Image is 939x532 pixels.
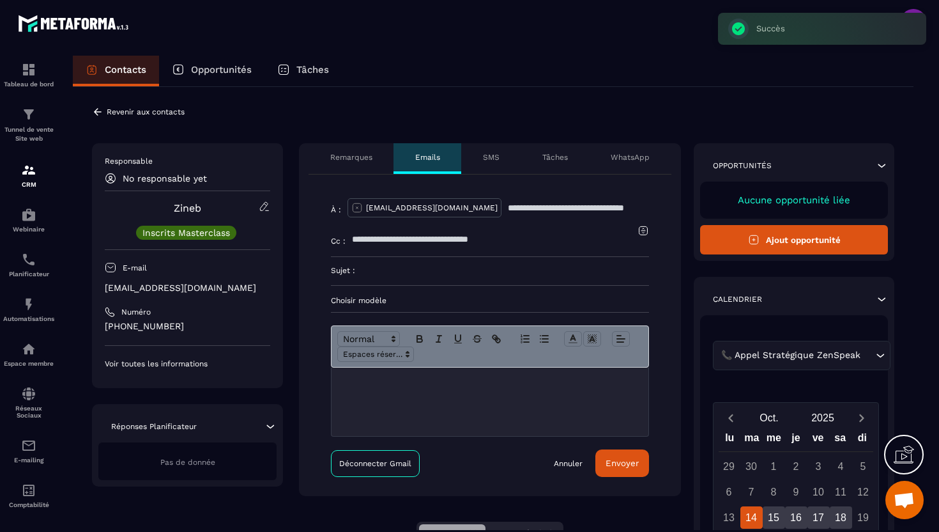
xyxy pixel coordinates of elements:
[796,407,850,429] button: Open years overlay
[3,332,54,377] a: automationsautomationsEspace membre
[3,428,54,473] a: emailemailE-mailing
[21,438,36,453] img: email
[3,125,54,143] p: Tunnel de vente Site web
[3,377,54,428] a: social-networksocial-networkRéseaux Sociaux
[296,64,329,75] p: Tâches
[107,107,185,116] p: Revenir aux contacts
[852,506,874,529] div: 19
[763,506,785,529] div: 15
[330,152,372,162] p: Remarques
[331,295,649,306] p: Choisir modèle
[3,270,54,278] p: Planificateur
[713,194,875,206] p: Aucune opportunité liée
[3,473,54,518] a: accountantaccountantComptabilité
[719,409,742,426] button: Previous month
[763,481,785,503] div: 8
[851,429,873,451] div: di
[111,421,197,432] p: Réponses Planificateur
[719,429,741,451] div: lu
[331,205,341,215] p: À :
[542,152,568,162] p: Tâches
[830,481,852,503] div: 11
[21,62,36,77] img: formation
[785,455,807,478] div: 2
[105,359,270,369] p: Voir toutes les informations
[763,429,785,451] div: me
[21,297,36,312] img: automations
[852,481,874,503] div: 12
[718,348,863,363] span: 📞 Appel Stratégique ZenSpeak
[741,429,763,451] div: ma
[105,156,270,166] p: Responsable
[785,506,807,529] div: 16
[3,97,54,153] a: formationformationTunnel de vente Site web
[331,236,346,246] p: Cc :
[807,506,830,529] div: 17
[713,341,890,370] div: Search for option
[850,409,873,426] button: Next month
[852,455,874,478] div: 5
[3,198,54,242] a: automationsautomationsWebinaire
[160,458,215,467] span: Pas de donnée
[829,429,851,451] div: sa
[3,81,54,88] p: Tableau de bord
[3,405,54,419] p: Réseaux Sociaux
[18,12,133,35] img: logo
[3,226,54,233] p: Webinaire
[3,181,54,188] p: CRM
[415,152,440,162] p: Emails
[21,107,36,122] img: formation
[105,64,146,75] p: Contacts
[713,160,772,171] p: Opportunités
[483,152,500,162] p: SMS
[331,450,420,477] a: Déconnecter Gmail
[611,152,650,162] p: WhatsApp
[740,481,763,503] div: 7
[191,64,252,75] p: Opportunités
[863,348,873,363] input: Search for option
[159,56,264,86] a: Opportunités
[21,386,36,402] img: social-network
[142,228,230,237] p: Inscrits Masterclass
[830,455,852,478] div: 4
[807,455,830,478] div: 3
[21,207,36,223] img: automations
[718,481,740,503] div: 6
[3,501,54,508] p: Comptabilité
[3,457,54,464] p: E-mailing
[785,429,807,451] div: je
[121,307,151,317] p: Numéro
[21,483,36,498] img: accountant
[331,265,355,276] p: Sujet :
[713,294,762,304] p: Calendrier
[740,455,763,478] div: 30
[3,315,54,322] p: Automatisations
[105,282,270,294] p: [EMAIL_ADDRESS][DOMAIN_NAME]
[21,252,36,267] img: scheduler
[700,225,888,254] button: Ajout opportunité
[264,56,342,86] a: Tâches
[742,407,796,429] button: Open months overlay
[174,202,201,214] a: Zineb
[740,506,763,529] div: 14
[595,450,649,477] button: Envoyer
[123,173,207,184] p: No responsable yet
[3,52,54,97] a: formationformationTableau de bord
[3,242,54,287] a: schedulerschedulerPlanificateur
[885,481,924,519] div: Ouvrir le chat
[718,455,740,478] div: 29
[830,506,852,529] div: 18
[807,429,829,451] div: ve
[3,153,54,198] a: formationformationCRM
[718,506,740,529] div: 13
[807,481,830,503] div: 10
[366,203,498,213] p: [EMAIL_ADDRESS][DOMAIN_NAME]
[105,320,270,332] p: [PHONE_NUMBER]
[21,162,36,178] img: formation
[3,287,54,332] a: automationsautomationsAutomatisations
[763,455,785,478] div: 1
[73,56,159,86] a: Contacts
[123,263,147,273] p: E-mail
[785,481,807,503] div: 9
[554,458,583,469] a: Annuler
